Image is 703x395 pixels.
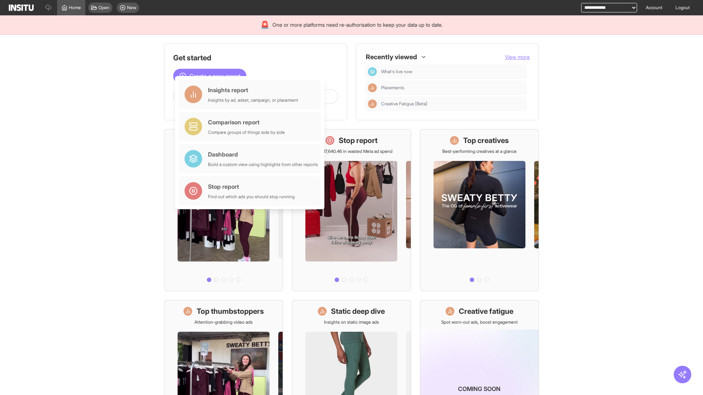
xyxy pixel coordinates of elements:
[173,69,246,83] button: Create a new report
[98,5,109,11] span: Open
[208,97,298,103] div: Insights by ad, adset, campaign, or placement
[331,306,385,316] h1: Static deep dive
[381,101,427,107] span: Creative Fatigue [Beta]
[197,306,264,316] h1: Top thumbstoppers
[208,150,318,159] div: Dashboard
[173,53,338,63] h1: Get started
[420,129,539,291] a: Top creativesBest-performing creatives at a glance
[9,4,34,11] img: Logo
[208,129,285,135] div: Compare groups of things side by side
[381,69,524,75] span: What's live now
[208,162,318,168] div: Build a custom view using highlights from other reports
[381,69,412,75] span: What's live now
[272,21,443,29] span: One or more platforms need re-authorisation to keep your data up to date.
[324,319,379,325] p: Insights on static image ads
[381,85,524,91] span: Placements
[69,5,81,11] span: Home
[381,85,404,91] span: Placements
[208,118,285,127] div: Comparison report
[208,194,295,200] div: Find out which ads you should stop running
[208,182,295,191] div: Stop report
[505,54,530,60] span: View more
[310,148,393,154] p: Save £17,640.46 in wasted Meta ad spend
[505,53,530,61] button: View more
[208,86,298,94] div: Insights report
[194,319,253,325] p: Attention-grabbing video ads
[442,148,517,154] p: Best-performing creatives at a glance
[339,135,377,146] h1: Stop report
[368,99,377,108] div: Insights
[381,101,524,107] span: Creative Fatigue [Beta]
[463,135,509,146] h1: Top creatives
[260,20,269,30] div: 🚨
[189,72,241,80] span: Create a new report
[368,83,377,92] div: Insights
[127,5,136,11] span: New
[164,129,283,291] a: What's live nowSee all active ads instantly
[292,129,411,291] a: Stop reportSave £17,640.46 in wasted Meta ad spend
[368,67,377,76] div: Dashboard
